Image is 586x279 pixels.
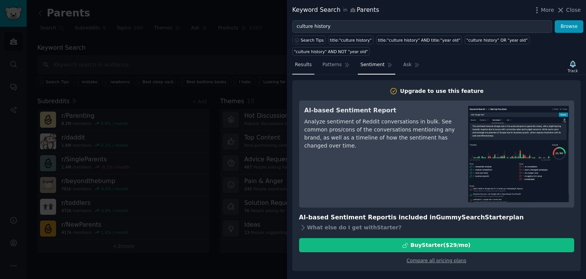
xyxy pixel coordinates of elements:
div: Track [568,68,578,73]
button: More [533,6,554,14]
div: What else do I get with Starter ? [299,222,574,233]
a: Compare all pricing plans [407,258,466,263]
div: "culture history" AND NOT "year old" [294,49,368,54]
span: Ask [403,62,412,68]
span: Patterns [322,62,341,68]
button: Browse [555,20,583,33]
div: "culture history" OR "year old" [467,37,528,43]
button: Search Tips [292,36,325,44]
button: BuyStarter($29/mo) [299,238,574,252]
span: Sentiment [361,62,385,68]
span: GummySearch Starter [436,214,509,221]
div: title:"culture history" AND title:"year old" [378,37,460,43]
div: Keyword Search Parents [292,5,379,15]
a: title:"culture history" [328,36,373,44]
div: Analyze sentiment of Reddit conversations in bulk. See common pros/cons of the conversations ment... [304,118,457,150]
a: Patterns [320,59,352,75]
a: Ask [401,59,422,75]
a: Sentiment [358,59,395,75]
div: Buy Starter ($ 29 /mo ) [411,241,470,249]
button: Track [565,58,581,75]
div: title:"culture history" [330,37,372,43]
img: AI-based Sentiment Report [468,106,569,202]
div: Upgrade to use this feature [400,87,484,95]
h3: AI-based Sentiment Report [304,106,457,115]
input: Try a keyword related to your business [292,20,552,33]
span: Close [566,6,581,14]
span: Search Tips [301,37,324,43]
h3: AI-based Sentiment Report is included in plan [299,213,574,222]
a: "culture history" OR "year old" [465,36,529,44]
button: Close [557,6,581,14]
span: Results [295,62,312,68]
span: in [343,7,347,14]
a: title:"culture history" AND title:"year old" [376,36,462,44]
a: "culture history" AND NOT "year old" [292,47,370,56]
span: More [541,6,554,14]
a: Results [292,59,314,75]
